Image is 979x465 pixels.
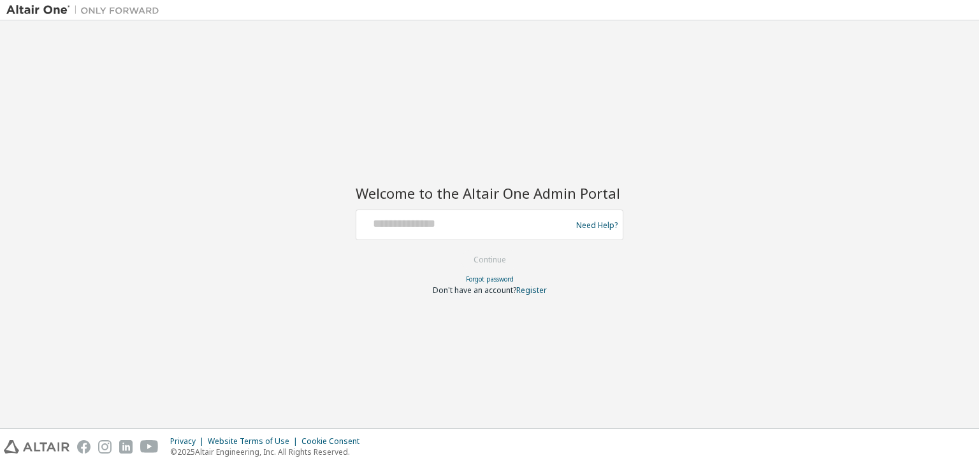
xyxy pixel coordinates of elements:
a: Forgot password [466,275,514,283]
a: Need Help? [576,225,618,225]
a: Register [516,285,547,296]
img: facebook.svg [77,440,91,454]
span: Don't have an account? [433,285,516,296]
div: Cookie Consent [301,436,367,447]
img: Altair One [6,4,166,17]
img: youtube.svg [140,440,159,454]
h2: Welcome to the Altair One Admin Portal [356,184,623,202]
p: © 2025 Altair Engineering, Inc. All Rights Reserved. [170,447,367,457]
img: altair_logo.svg [4,440,69,454]
div: Privacy [170,436,208,447]
img: linkedin.svg [119,440,133,454]
img: instagram.svg [98,440,112,454]
div: Website Terms of Use [208,436,301,447]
